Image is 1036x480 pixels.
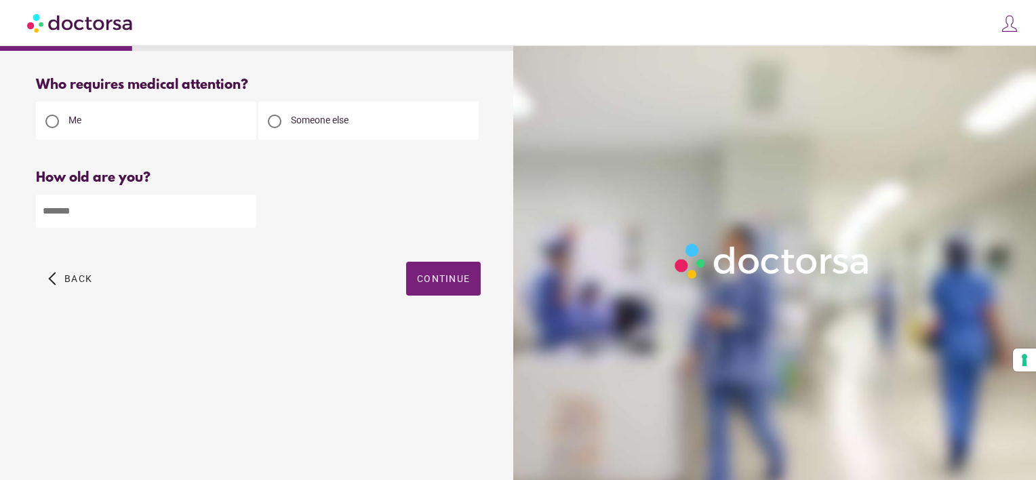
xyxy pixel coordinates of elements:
[669,238,877,284] img: Logo-Doctorsa-trans-White-partial-flat.png
[406,262,481,296] button: Continue
[27,7,134,38] img: Doctorsa.com
[64,273,92,284] span: Back
[36,77,481,93] div: Who requires medical attention?
[43,262,98,296] button: arrow_back_ios Back
[68,115,81,125] span: Me
[417,273,470,284] span: Continue
[1013,348,1036,372] button: Your consent preferences for tracking technologies
[291,115,348,125] span: Someone else
[1000,14,1019,33] img: icons8-customer-100.png
[36,170,481,186] div: How old are you?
